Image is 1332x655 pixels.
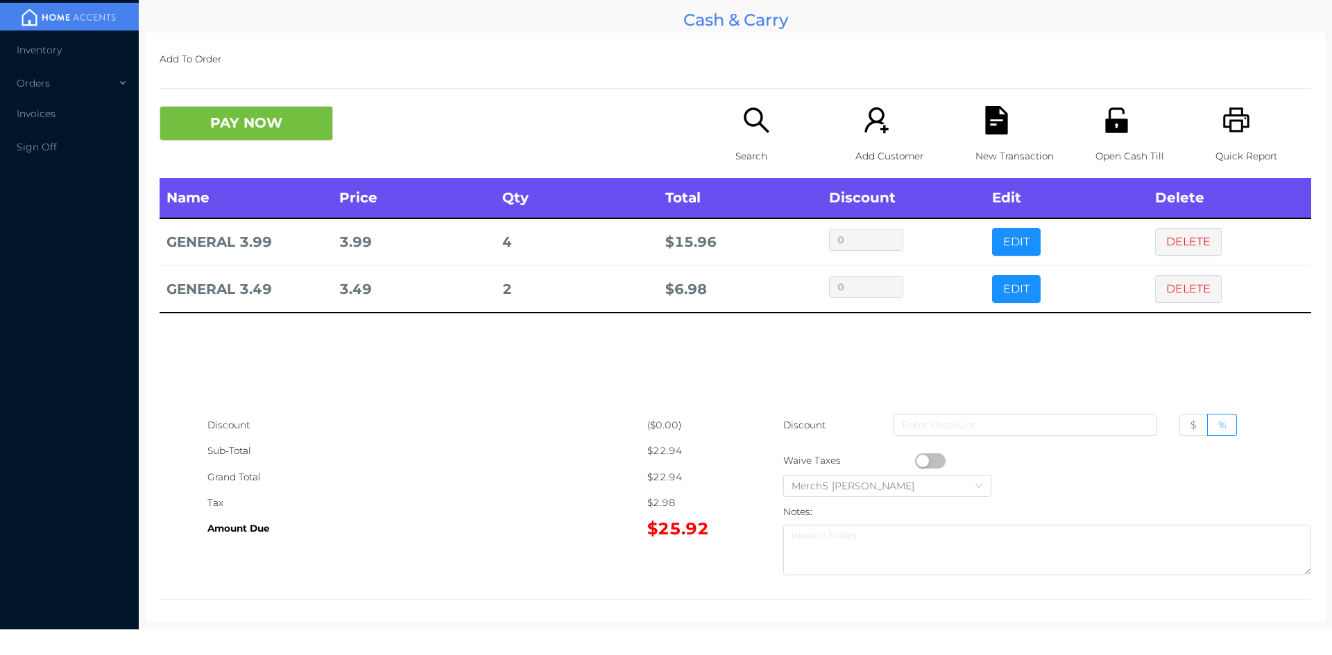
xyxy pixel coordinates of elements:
th: Discount [822,178,985,218]
div: Amount Due [207,516,647,541]
th: Name [160,178,332,218]
i: icon: unlock [1102,106,1131,134]
span: Invoices [17,107,55,120]
div: 4 [502,229,651,255]
th: Edit [985,178,1148,218]
td: $ 6.98 [658,265,821,313]
button: EDIT [992,228,1041,256]
button: DELETE [1155,228,1222,256]
td: $ 15.96 [658,218,821,265]
p: Quick Report [1215,143,1311,169]
div: Discount [207,412,647,438]
input: Enter Discount [894,414,1157,436]
td: GENERAL 3.99 [160,218,332,265]
div: $25.92 [647,516,735,541]
i: icon: down [975,482,983,491]
td: 3.49 [332,265,495,313]
i: icon: printer [1222,106,1251,134]
th: Total [658,178,821,218]
div: Waive Taxes [783,448,915,473]
button: DELETE [1155,275,1222,303]
p: New Transaction [975,143,1071,169]
td: 3.99 [332,218,495,265]
i: icon: search [742,106,771,134]
div: $22.94 [647,438,735,464]
div: 2 [502,277,651,302]
button: EDIT [992,275,1041,303]
span: $ [1190,419,1197,431]
div: Tax [207,490,647,516]
i: icon: user-add [862,106,891,134]
p: Discount [783,412,827,438]
th: Delete [1148,178,1311,218]
th: Qty [495,178,658,218]
img: mainBanner [17,7,121,28]
button: PAY NOW [160,106,333,141]
th: Price [332,178,495,218]
span: Inventory [17,44,62,56]
span: % [1218,419,1226,431]
div: Cash & Carry [146,7,1325,33]
p: Search [735,143,831,169]
p: Open Cash Till [1095,143,1191,169]
i: icon: file-text [982,106,1011,134]
p: Add Customer [855,143,951,169]
div: $22.94 [647,464,735,490]
div: ($0.00) [647,412,735,438]
div: Grand Total [207,464,647,490]
span: Sign Off [17,141,57,153]
td: GENERAL 3.49 [160,265,332,313]
p: Add To Order [160,46,1311,72]
div: Sub-Total [207,438,647,464]
label: Notes: [783,506,812,517]
div: $2.98 [647,490,735,516]
div: Merch5 Lawrence [792,475,928,496]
